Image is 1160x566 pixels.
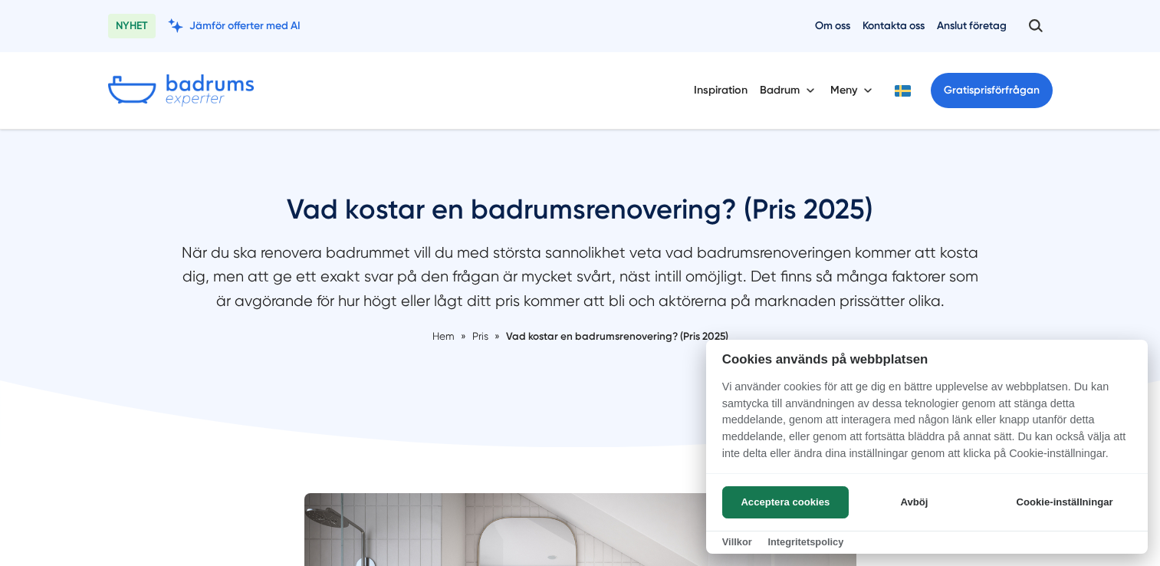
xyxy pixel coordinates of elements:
[722,486,849,518] button: Acceptera cookies
[997,486,1132,518] button: Cookie-inställningar
[722,536,752,548] a: Villkor
[853,486,975,518] button: Avböj
[706,352,1148,367] h2: Cookies används på webbplatsen
[767,536,843,548] a: Integritetspolicy
[706,379,1148,472] p: Vi använder cookies för att ge dig en bättre upplevelse av webbplatsen. Du kan samtycka till anvä...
